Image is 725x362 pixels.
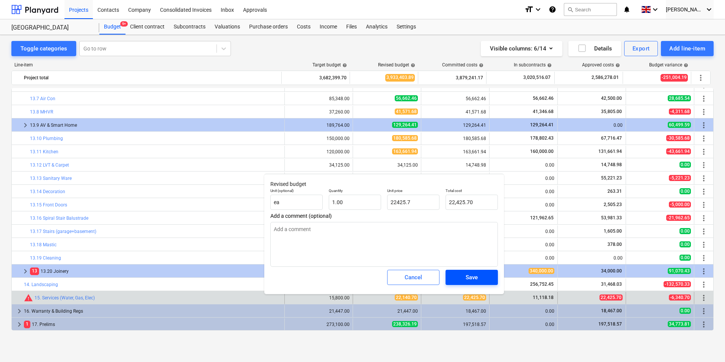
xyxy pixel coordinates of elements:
[600,282,623,287] span: 31,468.03
[392,19,421,35] div: Settings
[30,255,61,261] a: 13.19 Cleaning
[661,74,688,81] span: -251,004.19
[285,72,347,84] div: 3,682,399.70
[24,72,278,84] div: Project total
[699,293,708,302] span: More actions
[99,19,126,35] div: Budget
[679,255,691,261] span: 0.00
[591,74,620,81] span: 2,586,278.01
[35,295,95,301] a: 15. Services (Water, Gas, Elec)
[30,109,53,115] a: 13.8 MHVR
[561,255,623,261] div: 0.00
[463,294,486,301] span: 22,425.70
[668,122,691,128] span: 60,499.59
[493,176,554,181] div: 0.00
[668,321,691,327] span: 34,773.81
[699,147,708,156] span: More actions
[30,268,39,275] span: 13
[664,281,691,287] span: -132,570.33
[666,215,691,221] span: -21,962.65
[679,162,691,168] span: 0.00
[600,175,623,181] span: 55,221.23
[699,107,708,116] span: More actions
[624,41,658,56] button: Export
[442,62,483,68] div: Committed costs
[532,96,554,101] span: 56,662.46
[614,63,620,68] span: help
[424,308,486,314] div: 18,467.00
[24,293,33,302] span: Committed costs exceed revised budget
[30,265,281,277] div: 13.20 Joinery
[329,96,350,101] div: 85,348.00
[666,135,691,141] span: -30,585.68
[30,119,281,131] div: 13.9 AV & Smart Home
[699,280,708,289] span: More actions
[699,174,708,183] span: More actions
[315,19,342,35] a: Income
[30,176,72,181] a: 13.13 Sanitary Ware
[564,3,617,16] button: Search
[395,95,418,101] span: 56,662.46
[405,272,422,282] div: Cancel
[490,44,553,54] div: Visible columns : 6/14
[529,215,554,220] span: 121,962.65
[270,180,498,188] p: Revised budget
[424,123,486,128] div: 129,264.41
[699,134,708,143] span: More actions
[699,214,708,223] span: More actions
[549,5,556,14] i: Knowledge base
[446,270,498,285] button: Save
[392,135,418,141] span: 180,585.68
[607,242,623,247] span: 378.00
[493,308,554,314] div: 0.00
[687,326,725,362] iframe: Chat Widget
[529,122,554,127] span: 129,264.41
[312,62,347,68] div: Target budget
[493,202,554,208] div: 0.00
[600,162,623,167] span: 14,748.98
[446,188,498,195] p: Total cost
[24,282,58,287] a: 14. Landscaping
[424,162,486,168] div: 14,748.98
[341,63,347,68] span: help
[669,109,691,115] span: -4,311.68
[11,62,282,68] div: Line-item
[598,321,623,327] span: 197,518.57
[568,41,621,56] button: Details
[30,96,55,101] a: 13.7 Air Con
[577,44,612,54] div: Details
[292,19,315,35] div: Costs
[699,320,708,329] span: More actions
[699,240,708,249] span: More actions
[392,321,418,327] span: 238,326.19
[493,189,554,194] div: 0.00
[679,241,691,247] span: 0.00
[699,227,708,236] span: More actions
[270,213,498,219] span: Add a comment (optional)
[666,6,704,13] span: [PERSON_NAME]
[679,228,691,234] span: 0.00
[395,294,418,301] span: 22,140.70
[607,189,623,194] span: 263.31
[668,95,691,101] span: 28,685.54
[288,322,350,327] div: 273,100.00
[99,19,126,35] a: Budget9+
[529,149,554,154] span: 160,000.00
[523,74,551,81] span: 3,020,516.07
[21,121,30,130] span: keyboard_arrow_right
[361,19,392,35] a: Analytics
[668,268,691,274] span: 91,070.43
[424,322,486,327] div: 197,518.57
[342,19,361,35] a: Files
[699,94,708,103] span: More actions
[682,63,688,68] span: help
[598,149,623,154] span: 131,661.94
[679,188,691,194] span: 0.00
[15,320,24,329] span: keyboard_arrow_right
[120,21,128,27] span: 9+
[561,123,623,128] div: 0.00
[15,307,24,316] span: keyboard_arrow_right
